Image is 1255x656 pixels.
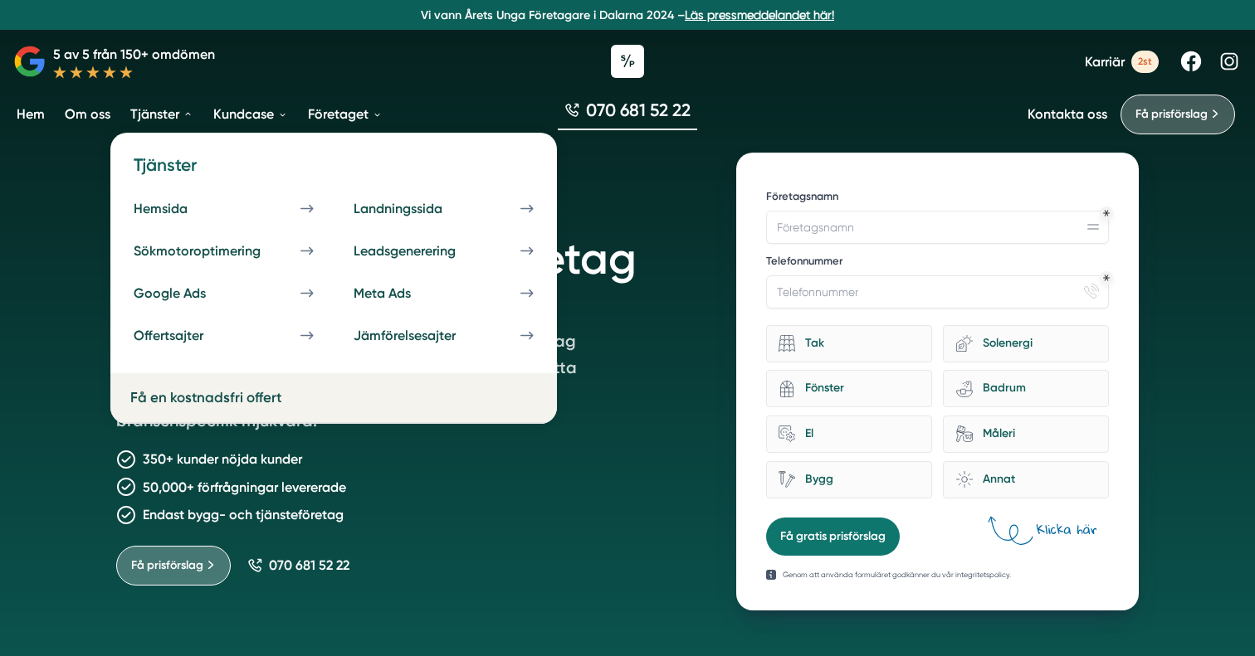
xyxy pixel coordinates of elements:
[1085,54,1125,70] span: Karriär
[124,318,324,353] a: Offertsajter
[131,556,203,575] span: Få prisförslag
[766,518,900,556] button: Få gratis prisförslag
[1103,275,1110,281] div: Obligatoriskt
[130,389,281,406] a: Få en kostnadsfri offert
[53,44,215,65] p: 5 av 5 från 150+ omdömen
[783,569,1011,581] p: Genom att använda formuläret godkänner du vår integritetspolicy.
[124,233,324,269] a: Sökmotoroptimering
[344,233,544,269] a: Leadsgenerering
[354,201,482,216] div: Landningssida
[766,189,1109,207] label: Företagsnamn
[1028,106,1107,122] a: Kontakta oss
[1085,51,1159,73] a: Karriär 2st
[116,546,231,586] a: Få prisförslag
[344,275,544,311] a: Meta Ads
[354,328,496,343] div: Jämförelsesajter
[685,8,834,22] a: Läs pressmeddelandet här!
[558,98,697,130] a: 070 681 52 22
[143,504,344,525] p: Endast bygg- och tjänsteföretag
[210,93,291,135] a: Kundcase
[354,285,451,301] div: Meta Ads
[124,191,324,226] a: Hemsida
[134,285,246,301] div: Google Ads
[269,557,349,573] span: 070 681 52 22
[61,93,114,135] a: Om oss
[766,275,1109,309] input: Telefonnummer
[134,201,227,216] div: Hemsida
[247,557,349,573] a: 070 681 52 22
[124,153,544,190] h4: Tjänster
[344,191,544,226] a: Landningssida
[586,98,691,122] span: 070 681 52 22
[1135,105,1208,124] span: Få prisförslag
[766,254,1109,272] label: Telefonnummer
[1121,95,1235,134] a: Få prisförslag
[7,7,1248,23] p: Vi vann Årets Unga Företagare i Dalarna 2024 –
[354,243,496,259] div: Leadsgenerering
[134,328,243,343] div: Offertsajter
[143,477,346,498] p: 50,000+ förfrågningar levererade
[143,449,302,469] p: 350+ kunder nöjda kunder
[124,275,324,311] a: Google Ads
[766,211,1109,244] input: Företagsnamn
[13,93,48,135] a: Hem
[127,93,197,135] a: Tjänster
[1131,51,1159,73] span: 2st
[134,243,300,259] div: Sökmotoroptimering
[1103,210,1110,216] div: Obligatoriskt
[305,93,386,135] a: Företaget
[344,318,544,353] a: Jämförelsesajter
